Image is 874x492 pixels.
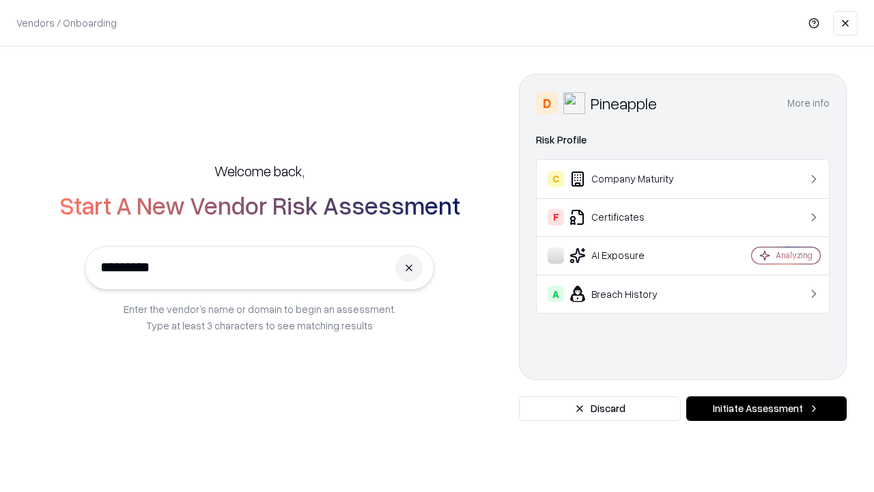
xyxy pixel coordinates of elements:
[59,191,460,219] h2: Start A New Vendor Risk Assessment
[563,92,585,114] img: Pineapple
[16,16,117,30] p: Vendors / Onboarding
[519,396,681,421] button: Discard
[548,286,564,302] div: A
[686,396,847,421] button: Initiate Assessment
[548,209,564,225] div: F
[124,301,396,333] p: Enter the vendor’s name or domain to begin an assessment. Type at least 3 characters to see match...
[548,247,711,264] div: AI Exposure
[548,286,711,302] div: Breach History
[548,171,711,187] div: Company Maturity
[548,171,564,187] div: C
[214,161,305,180] h5: Welcome back,
[536,132,830,148] div: Risk Profile
[548,209,711,225] div: Certificates
[536,92,558,114] div: D
[591,92,657,114] div: Pineapple
[787,91,830,115] button: More info
[776,249,813,261] div: Analyzing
